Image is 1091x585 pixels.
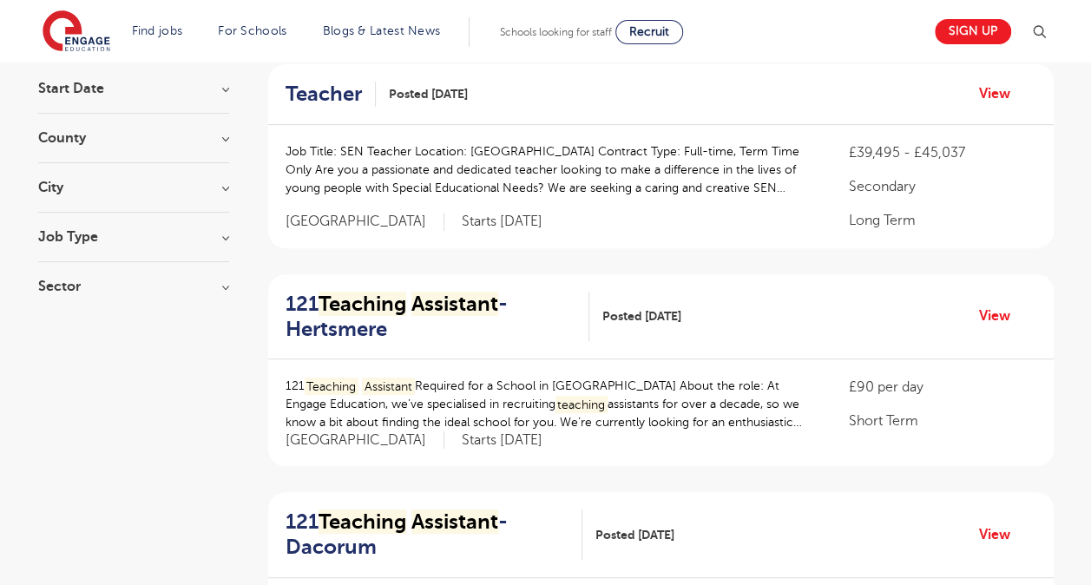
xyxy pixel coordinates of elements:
[305,378,359,396] mark: Teaching
[286,292,576,342] h2: 121 - Hertsmere
[979,523,1023,546] a: View
[595,526,674,544] span: Posted [DATE]
[38,131,229,145] h3: County
[411,509,498,534] mark: Assistant
[286,509,569,560] h2: 121 - Dacorum
[615,20,683,44] a: Recruit
[319,509,406,534] mark: Teaching
[848,142,1035,163] p: £39,495 - £45,037
[286,82,376,107] a: Teacher
[602,307,681,325] span: Posted [DATE]
[38,181,229,194] h3: City
[389,85,468,103] span: Posted [DATE]
[286,82,362,107] h2: Teacher
[979,82,1023,105] a: View
[286,142,814,197] p: Job Title: SEN Teacher Location: [GEOGRAPHIC_DATA] Contract Type: Full-time, Term Time Only Are y...
[848,176,1035,197] p: Secondary
[629,25,669,38] span: Recruit
[935,19,1011,44] a: Sign up
[286,292,590,342] a: 121Teaching Assistant- Hertsmere
[362,378,415,396] mark: Assistant
[462,213,542,231] p: Starts [DATE]
[979,305,1023,327] a: View
[323,24,441,37] a: Blogs & Latest News
[500,26,612,38] span: Schools looking for staff
[38,279,229,293] h3: Sector
[848,377,1035,398] p: £90 per day
[43,10,110,54] img: Engage Education
[411,292,498,316] mark: Assistant
[38,230,229,244] h3: Job Type
[286,509,582,560] a: 121Teaching Assistant- Dacorum
[555,396,608,414] mark: teaching
[848,411,1035,431] p: Short Term
[218,24,286,37] a: For Schools
[462,431,542,450] p: Starts [DATE]
[848,210,1035,231] p: Long Term
[38,82,229,95] h3: Start Date
[286,377,814,431] p: 121 Required for a School in [GEOGRAPHIC_DATA] About the role: At Engage Education, we’ve special...
[286,431,444,450] span: [GEOGRAPHIC_DATA]
[132,24,183,37] a: Find jobs
[286,213,444,231] span: [GEOGRAPHIC_DATA]
[319,292,406,316] mark: Teaching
